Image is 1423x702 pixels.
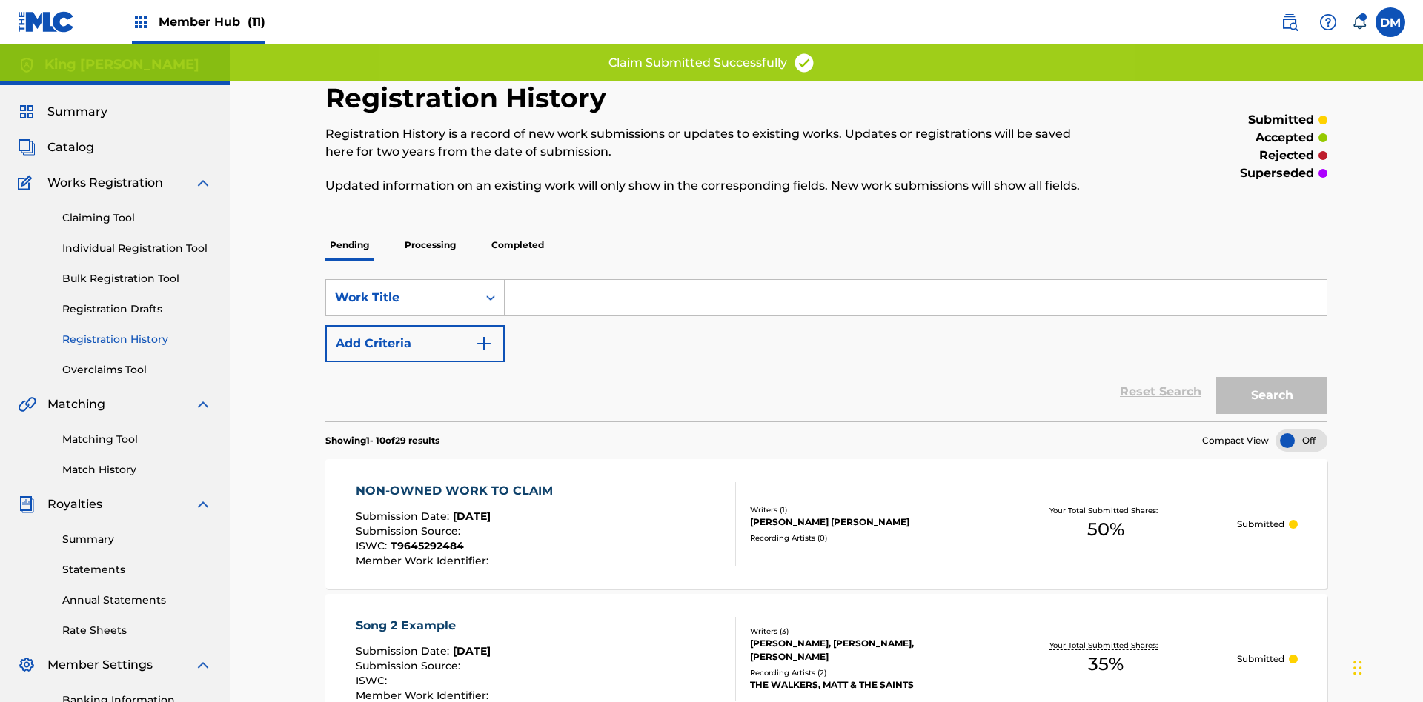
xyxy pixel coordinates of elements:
p: Completed [487,230,548,261]
a: Overclaims Tool [62,362,212,378]
p: Updated information on an existing work will only show in the corresponding fields. New work subm... [325,177,1097,195]
img: Top Rightsholders [132,13,150,31]
span: Member Hub [159,13,265,30]
span: Member Work Identifier : [356,689,492,702]
a: Claiming Tool [62,210,212,226]
a: Summary [62,532,212,547]
a: Statements [62,562,212,578]
span: Submission Date : [356,644,453,658]
p: Pending [325,230,374,261]
div: Recording Artists ( 2 ) [750,667,974,678]
img: help [1319,13,1337,31]
img: Royalties [18,495,36,513]
div: NON-OWNED WORK TO CLAIM [356,482,560,500]
img: Catalog [18,138,36,156]
div: Help [1313,7,1343,37]
a: Annual Statements [62,592,212,608]
p: Showing 1 - 10 of 29 results [325,434,439,447]
a: Matching Tool [62,432,212,447]
h2: Registration History [325,81,614,115]
p: Submitted [1237,652,1284,666]
img: Summary [18,103,36,121]
img: MLC Logo [18,11,75,33]
img: 9d2ae6d4665cec9f34b9.svg [475,335,493,352]
a: Rate Sheets [62,623,212,638]
span: Catalog [47,138,94,156]
img: expand [194,395,212,413]
p: Processing [400,230,460,261]
span: ISWC : [356,539,391,552]
img: expand [194,656,212,674]
a: NON-OWNED WORK TO CLAIMSubmission Date:[DATE]Submission Source:ISWC:T9645292484Member Work Identi... [325,459,1327,589]
div: Writers ( 3 ) [750,626,974,637]
div: Work Title [335,289,468,307]
p: rejected [1259,147,1314,164]
iframe: Chat Widget [1349,631,1423,702]
p: Submitted [1237,518,1284,531]
span: T9645292484 [391,539,464,552]
div: [PERSON_NAME] [PERSON_NAME] [750,515,974,529]
div: Writers ( 1 ) [750,504,974,515]
p: Your Total Submitted Shares: [1049,505,1161,516]
p: Registration History is a record of new work submissions or updates to existing works. Updates or... [325,125,1097,161]
a: Public Search [1275,7,1304,37]
div: User Menu [1376,7,1405,37]
span: Compact View [1202,434,1269,447]
button: Add Criteria [325,325,505,362]
a: Registration History [62,332,212,347]
span: Matching [47,395,105,413]
span: 50 % [1087,516,1124,543]
a: SummarySummary [18,103,107,121]
a: Bulk Registration Tool [62,271,212,287]
img: search [1281,13,1298,31]
span: Works Registration [47,174,163,192]
img: expand [194,495,212,513]
span: Summary [47,103,107,121]
span: Submission Source : [356,524,464,538]
div: THE WALKERS, MATT & THE SAINTS [750,678,974,692]
img: Member Settings [18,656,36,674]
span: ISWC : [356,674,391,687]
div: [PERSON_NAME], [PERSON_NAME], [PERSON_NAME] [750,637,974,663]
span: Royalties [47,495,102,513]
span: Member Settings [47,656,153,674]
img: Works Registration [18,174,37,192]
img: access [793,52,815,74]
span: Member Work Identifier : [356,554,492,567]
span: [DATE] [453,644,491,658]
p: submitted [1248,111,1314,129]
form: Search Form [325,279,1327,421]
span: Submission Date : [356,509,453,523]
p: accepted [1256,129,1314,147]
img: expand [194,174,212,192]
div: Drag [1353,646,1362,690]
a: Individual Registration Tool [62,241,212,256]
p: superseded [1240,164,1314,182]
div: Notifications [1352,15,1367,30]
span: [DATE] [453,509,491,523]
div: Song 2 Example [356,617,492,635]
a: Registration Drafts [62,301,212,317]
p: Your Total Submitted Shares: [1049,640,1161,651]
span: Submission Source : [356,659,464,672]
span: (11) [248,15,265,29]
p: Claim Submitted Successfully [608,54,787,72]
span: 35 % [1088,651,1124,678]
div: Recording Artists ( 0 ) [750,532,974,544]
a: CatalogCatalog [18,138,94,156]
a: Match History [62,462,212,478]
img: Matching [18,395,36,413]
